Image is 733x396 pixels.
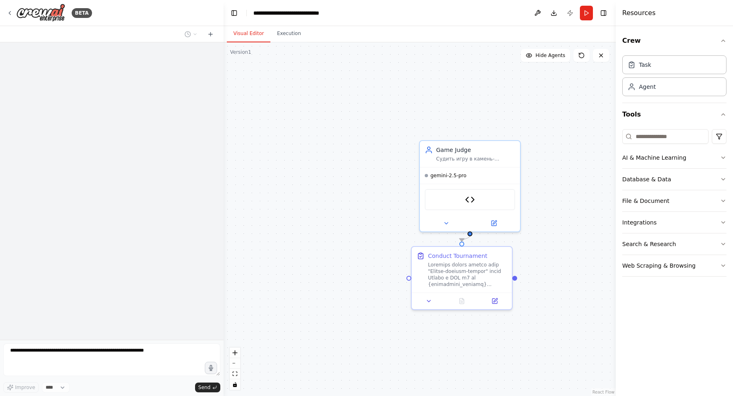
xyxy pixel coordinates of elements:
[181,29,201,39] button: Switch to previous chat
[3,382,39,393] button: Improve
[419,140,521,232] div: Game JudgeСудить игру в камень-ножницы-бумага между Gemini и GPT o3, определять победителя каждог...
[622,212,726,233] button: Integrations
[622,233,726,255] button: Search & Research
[622,29,726,52] button: Crew
[428,262,507,288] div: Loremips dolors ametco adip "Elitse-doeiusm-tempor" incid Utlabo e DOL m7 al {enimadmini_veniamq}...
[622,169,726,190] button: Database & Data
[622,190,726,211] button: File & Document
[622,103,726,126] button: Tools
[270,25,307,42] button: Execution
[230,379,240,390] button: toggle interactivity
[230,348,240,358] button: zoom in
[622,255,726,276] button: Web Scraping & Browsing
[72,8,92,18] div: BETA
[622,126,726,283] div: Tools
[253,9,345,17] nav: breadcrumb
[195,383,220,392] button: Send
[471,218,517,228] button: Open in side panel
[622,147,726,168] button: AI & Machine Learning
[465,195,475,205] img: Rock Paper Scissors Tournament
[227,25,270,42] button: Visual Editor
[230,358,240,369] button: zoom out
[411,246,513,310] div: Conduct TournamentLoremips dolors ametco adip "Elitse-doeiusm-tempor" incid Utlabo e DOL m7 al {e...
[598,7,609,19] button: Hide right sidebar
[428,252,487,260] div: Conduct Tournament
[622,52,726,103] div: Crew
[639,83,656,91] div: Agent
[593,390,614,394] a: React Flow attribution
[481,296,509,306] button: Open in side panel
[230,49,251,55] div: Version 1
[535,52,565,59] span: Hide Agents
[436,156,515,162] div: Судить игру в камень-ножницы-бумага между Gemini и GPT o3, определять победителя каждого раунда п...
[430,172,466,179] span: gemini-2.5-pro
[458,233,474,244] g: Edge from 0791e49f-19c3-4043-ae2e-304a3cc7a476 to b6daa638-869c-4f17-b870-8106a8490a52
[521,49,570,62] button: Hide Agents
[639,61,651,69] div: Task
[205,362,217,374] button: Click to speak your automation idea
[204,29,217,39] button: Start a new chat
[16,4,65,22] img: Logo
[230,348,240,390] div: React Flow controls
[15,384,35,391] span: Improve
[198,384,211,391] span: Send
[445,296,479,306] button: No output available
[622,8,656,18] h4: Resources
[228,7,240,19] button: Hide left sidebar
[230,369,240,379] button: fit view
[436,146,515,154] div: Game Judge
